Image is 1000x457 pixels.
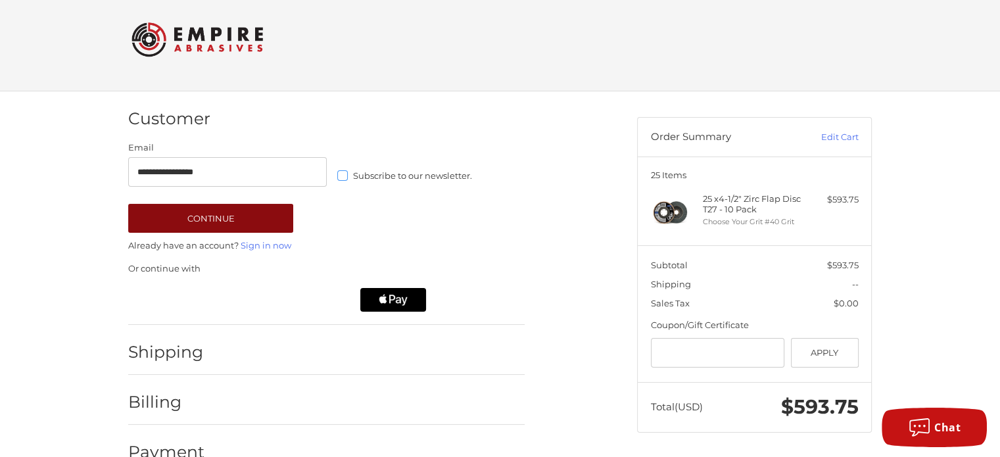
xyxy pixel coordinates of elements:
[651,260,688,270] span: Subtotal
[128,108,210,129] h2: Customer
[791,338,859,368] button: Apply
[651,170,859,180] h3: 25 Items
[128,262,525,276] p: Or continue with
[781,395,859,419] span: $593.75
[128,392,205,412] h2: Billing
[242,288,347,312] iframe: PayPal-paylater
[241,240,291,251] a: Sign in now
[703,216,803,228] li: Choose Your Grit #40 Grit
[807,193,859,206] div: $593.75
[934,420,961,435] span: Chat
[827,260,859,270] span: $593.75
[792,131,859,144] a: Edit Cart
[651,319,859,332] div: Coupon/Gift Certificate
[128,342,205,362] h2: Shipping
[651,298,690,308] span: Sales Tax
[651,338,785,368] input: Gift Certificate or Coupon Code
[834,298,859,308] span: $0.00
[353,170,472,181] span: Subscribe to our newsletter.
[882,408,987,447] button: Chat
[128,239,525,253] p: Already have an account?
[131,14,263,65] img: Empire Abrasives
[651,131,792,144] h3: Order Summary
[703,193,803,215] h4: 25 x 4-1/2" Zirc Flap Disc T27 - 10 Pack
[651,279,691,289] span: Shipping
[852,279,859,289] span: --
[128,204,293,233] button: Continue
[128,141,327,155] label: Email
[651,400,703,413] span: Total (USD)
